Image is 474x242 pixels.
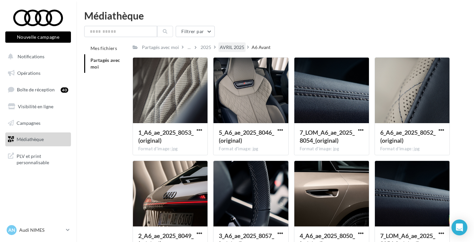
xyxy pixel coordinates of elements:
[4,66,72,80] a: Opérations
[17,152,68,166] span: PLV et print personnalisable
[142,44,179,51] div: Partagés avec moi
[17,70,40,76] span: Opérations
[219,129,274,144] span: 5_A6_ae_2025_8046_(original)
[17,120,40,125] span: Campagnes
[219,146,283,152] div: Format d'image: jpg
[380,129,436,144] span: 6_A6_ae_2025_8052_(original)
[4,149,72,169] a: PLV et print personnalisable
[300,129,355,144] span: 7_LOM_A6_ae_2025_8054_(original)
[4,132,72,146] a: Médiathèque
[90,45,117,51] span: Mes fichiers
[8,227,15,233] span: AN
[4,100,72,114] a: Visibilité en ligne
[17,136,44,142] span: Médiathèque
[138,146,202,152] div: Format d'image: jpg
[18,104,53,109] span: Visibilité en ligne
[18,54,44,59] span: Notifications
[61,87,68,93] div: 40
[90,57,120,70] span: Partagés avec moi
[4,50,70,64] button: Notifications
[451,219,467,235] div: Open Intercom Messenger
[201,44,211,51] div: 2025
[84,11,466,21] div: Médiathèque
[300,146,364,152] div: Format d'image: jpg
[380,146,444,152] div: Format d'image: jpg
[252,44,270,51] div: A6 Avant
[4,116,72,130] a: Campagnes
[176,26,215,37] button: Filtrer par
[5,31,71,43] button: Nouvelle campagne
[138,129,194,144] span: 1_A6_ae_2025_8053_(original)
[4,82,72,97] a: Boîte de réception40
[17,87,55,92] span: Boîte de réception
[19,227,63,233] p: Audi NIMES
[5,224,71,236] a: AN Audi NIMES
[220,44,244,51] div: AVRIL 2025
[186,43,192,52] div: ...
